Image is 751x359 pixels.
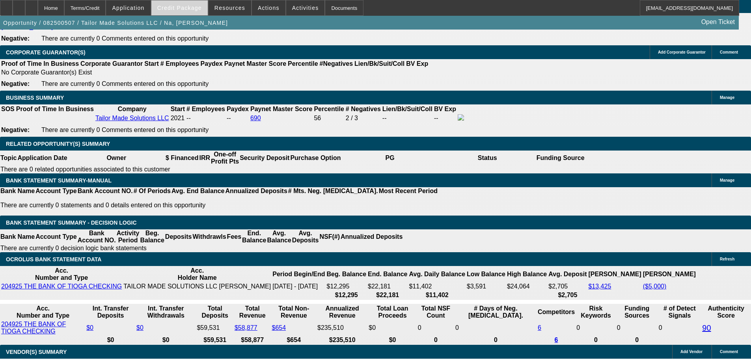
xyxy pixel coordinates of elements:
[720,178,734,182] span: Manage
[6,95,64,101] span: BUSINESS SUMMARY
[314,106,344,112] b: Percentile
[266,229,291,244] th: Avg. Balance
[317,336,367,344] th: $235,510
[286,0,325,15] button: Activities
[548,267,587,282] th: Avg. Deposit
[588,267,641,282] th: [PERSON_NAME]
[272,283,325,290] td: [DATE] - [DATE]
[258,5,280,11] span: Actions
[354,60,404,67] b: Lien/Bk/Suit/Coll
[1,267,122,282] th: Acc. Number and Type
[250,106,312,112] b: Paynet Master Score
[617,320,658,335] td: 0
[720,95,734,100] span: Manage
[417,336,454,344] th: 0
[340,229,403,244] th: Annualized Deposits
[417,320,454,335] td: 0
[617,336,658,344] th: 0
[171,187,225,195] th: Avg. End Balance
[698,15,738,29] a: Open Ticket
[643,283,667,290] a: ($5,000)
[367,291,408,299] th: $22,181
[106,0,150,15] button: Application
[382,106,432,112] b: Lien/Bk/Suit/Coll
[367,267,408,282] th: End. Balance
[186,106,225,112] b: # Employees
[288,60,318,67] b: Percentile
[6,256,101,262] span: OCROLUS BANK STATEMENT DATA
[466,283,506,290] td: $3,591
[226,114,249,123] td: --
[6,177,112,184] span: BANK STATEMENT SUMMARY-MANUAL
[548,291,587,299] th: $2,705
[41,126,209,133] span: There are currently 0 Comments entered on this opportunity
[199,151,211,166] th: IRR
[6,49,86,56] span: CORPORATE GUARANTOR(S)
[346,106,381,112] b: # Negatives
[368,320,417,335] td: $0
[123,283,271,290] td: TAILOR MADE SOLUTIONS LLC [PERSON_NAME]
[406,60,428,67] b: BV Exp
[288,187,378,195] th: # Mts. Neg. [MEDICAL_DATA].
[86,305,135,320] th: Int. Transfer Deposits
[576,336,616,344] th: 0
[1,305,85,320] th: Acc. Number and Type
[77,187,133,195] th: Bank Account NO.
[1,283,122,290] a: 204925 THE BANK OF TIOGA CHECKING
[538,324,541,331] a: 6
[702,305,750,320] th: Authenticity Score
[439,151,536,166] th: Status
[225,187,287,195] th: Annualized Deposits
[434,114,457,123] td: --
[144,60,158,67] b: Start
[234,305,271,320] th: Total Revenue
[201,60,223,67] b: Paydex
[1,321,66,335] a: 204925 THE BANK OF TIOGA CHECKING
[196,320,233,335] td: $59,531
[6,349,67,355] span: VENDOR(S) SUMMARY
[41,80,209,87] span: There are currently 0 Comments entered on this opportunity
[16,105,94,113] th: Proof of Time In Business
[290,151,341,166] th: Purchase Option
[417,305,454,320] th: Sum of the Total NSF Count and Total Overdraft Fee Count from Ocrolus
[658,320,701,335] td: 0
[536,151,585,166] th: Funding Source
[1,126,30,133] b: Negative:
[77,229,116,244] th: Bank Account NO.
[617,305,658,320] th: Funding Sources
[250,115,261,121] a: 690
[434,106,456,112] b: BV Exp
[17,151,67,166] th: Application Date
[186,115,191,121] span: --
[326,267,367,282] th: Beg. Balance
[720,257,734,261] span: Refresh
[507,267,547,282] th: High Balance
[346,115,381,122] div: 2 / 3
[319,229,340,244] th: NSF(#)
[242,229,266,244] th: End. Balance
[86,324,93,331] a: $0
[116,229,140,244] th: Activity Period
[35,187,77,195] th: Account Type
[171,106,185,112] b: Start
[555,337,558,343] a: 6
[192,229,226,244] th: Withdrawls
[326,283,367,290] td: $12,295
[239,151,290,166] th: Security Deposit
[455,320,537,335] td: 0
[292,229,319,244] th: Avg. Deposits
[1,80,30,87] b: Negative:
[271,305,316,320] th: Total Non-Revenue
[140,229,164,244] th: Beg. Balance
[409,291,466,299] th: $11,402
[720,50,738,54] span: Comment
[112,5,144,11] span: Application
[720,350,738,354] span: Comment
[272,267,325,282] th: Period Begin/End
[165,229,192,244] th: Deposits
[35,229,77,244] th: Account Type
[680,350,703,354] span: Add Vendor
[41,35,209,42] span: There are currently 0 Comments entered on this opportunity
[368,305,417,320] th: Total Loan Proceeds
[1,69,432,76] td: No Corporate Guarantor(s) Exist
